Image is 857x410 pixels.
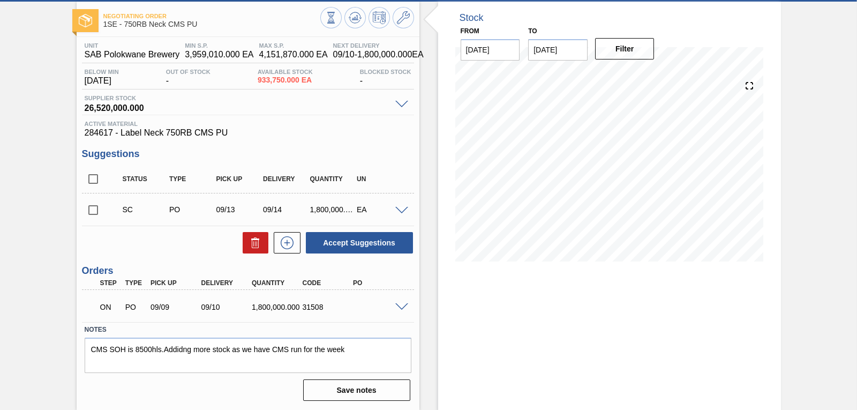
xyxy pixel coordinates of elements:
div: New suggestion [268,232,300,254]
button: Save notes [303,379,410,401]
span: Below Min [85,69,119,75]
button: Update Chart [344,7,366,28]
span: Next Delivery [333,42,424,49]
div: Stock [460,12,484,24]
span: Unit [85,42,180,49]
div: UN [354,175,405,183]
div: Code [300,279,356,287]
div: Delivery [260,175,312,183]
div: Purchase order [167,205,218,214]
div: Delivery [199,279,254,287]
div: 1,800,000.000 [249,303,305,311]
span: 933,750.000 EA [258,76,313,84]
h3: Orders [82,265,414,277]
span: Supplier Stock [85,95,390,101]
div: 09/10/2025 [199,303,254,311]
h3: Suggestions [82,148,414,160]
div: - [163,69,213,86]
span: 3,959,010.000 EA [185,50,253,59]
p: ON [100,303,121,311]
span: 4,151,870.000 EA [259,50,327,59]
span: Negotiating Order [103,13,320,19]
div: 09/09/2025 [148,303,204,311]
span: MIN S.P. [185,42,253,49]
label: to [528,27,537,35]
div: Type [167,175,218,183]
div: Purchase order [123,303,148,311]
div: Negotiating Order [97,295,123,319]
button: Stocks Overview [320,7,342,28]
img: Ícone [79,14,92,27]
span: 09/10 - 1,800,000.000 EA [333,50,424,59]
span: Active Material [85,121,411,127]
div: Quantity [307,175,359,183]
div: - [357,69,414,86]
span: Available Stock [258,69,313,75]
span: Blocked Stock [360,69,411,75]
button: Accept Suggestions [306,232,413,254]
span: 26,520,000.000 [85,101,390,112]
label: Notes [85,322,411,338]
div: 09/13/2025 [214,205,265,214]
div: Pick up [214,175,265,183]
span: Out Of Stock [166,69,211,75]
button: Go to Master Data / General [393,7,414,28]
textarea: CMS SOH is 8500hls.Addidng more stock as we have CMS run for the week [85,338,411,373]
span: SAB Polokwane Brewery [85,50,180,59]
div: 09/14/2025 [260,205,312,214]
input: mm/dd/yyyy [528,39,588,61]
button: Filter [595,38,655,59]
button: Schedule Inventory [369,7,390,28]
div: 31508 [300,303,356,311]
div: EA [354,205,405,214]
input: mm/dd/yyyy [461,39,520,61]
div: Suggestion Created [120,205,171,214]
span: MAX S.P. [259,42,327,49]
div: 1,800,000.000 [307,205,359,214]
div: PO [350,279,406,287]
div: Delete Suggestions [237,232,268,254]
div: Pick up [148,279,204,287]
div: Accept Suggestions [300,231,414,255]
span: [DATE] [85,76,119,86]
div: Step [97,279,123,287]
label: From [461,27,479,35]
div: Type [123,279,148,287]
div: Status [120,175,171,183]
span: 1SE - 750RB Neck CMS PU [103,20,320,28]
span: 284617 - Label Neck 750RB CMS PU [85,128,411,138]
div: Quantity [249,279,305,287]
